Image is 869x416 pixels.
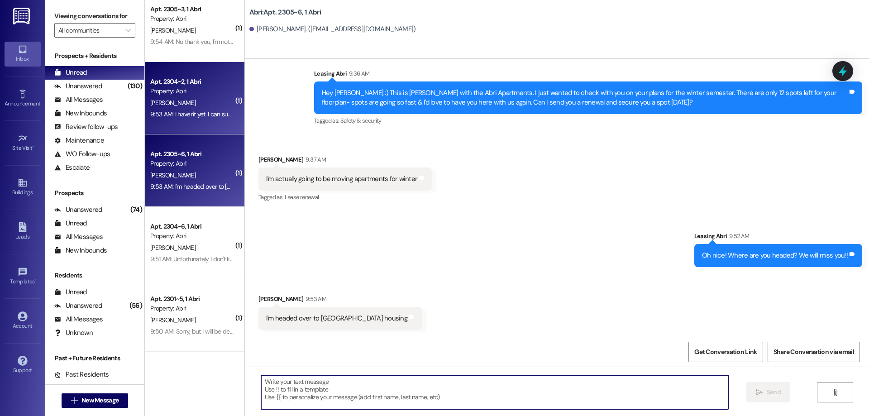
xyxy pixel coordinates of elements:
[54,370,109,379] div: Past Residents
[54,95,103,105] div: All Messages
[81,396,119,405] span: New Message
[62,393,129,408] button: New Message
[266,174,417,184] div: I'm actually going to be moving apartments for winter
[54,122,118,132] div: Review follow-ups
[5,309,41,333] a: Account
[33,143,34,150] span: •
[340,117,382,124] span: Safety & security
[54,68,87,77] div: Unread
[258,191,432,204] div: Tagged as:
[694,347,757,357] span: Get Conversation Link
[127,299,144,313] div: (56)
[5,264,41,289] a: Templates •
[125,79,144,93] div: (130)
[150,149,234,159] div: Apt. 2305~6, 1 Abri
[5,42,41,66] a: Inbox
[54,315,103,324] div: All Messages
[150,77,234,86] div: Apt. 2304~2, 1 Abri
[150,316,196,324] span: [PERSON_NAME]
[150,38,384,46] div: 9:54 AM: No thank you, I'm not planning on staying at the [GEOGRAPHIC_DATA] for winter
[150,110,309,118] div: 9:53 AM: I haven't yet. I can submit them in October so close!
[54,149,110,159] div: WO Follow-ups
[258,294,422,307] div: [PERSON_NAME]
[150,304,234,313] div: Property: Abri
[150,99,196,107] span: [PERSON_NAME]
[150,159,234,168] div: Property: Abri
[303,294,326,304] div: 9:53 AM
[266,314,407,323] div: I'm headed over to [GEOGRAPHIC_DATA] housing
[767,387,781,397] span: Send
[150,26,196,34] span: [PERSON_NAME]
[54,136,104,145] div: Maintenance
[746,382,790,402] button: Send
[54,205,102,215] div: Unanswered
[125,27,130,34] i: 
[150,5,234,14] div: Apt. 2305~3, 1 Abri
[249,8,321,17] b: Abri: Apt. 2305~6, 1 Abri
[150,14,234,24] div: Property: Abri
[54,163,90,172] div: Escalate
[688,342,763,362] button: Get Conversation Link
[702,251,848,260] div: Oh nice! Where are you headed? We will miss you!!
[322,88,848,108] div: Hey [PERSON_NAME] :) This is [PERSON_NAME] with the Abri Apartments. I just wanted to check with ...
[5,131,41,155] a: Site Visit •
[45,188,144,198] div: Prospects
[45,51,144,61] div: Prospects + Residents
[45,354,144,363] div: Past + Future Residents
[303,155,325,164] div: 9:37 AM
[756,389,763,396] i: 
[13,8,32,24] img: ResiDesk Logo
[150,171,196,179] span: [PERSON_NAME]
[285,193,319,201] span: Lease renewal
[54,246,107,255] div: New Inbounds
[694,231,862,244] div: Leasing Abri
[774,347,854,357] span: Share Conversation via email
[54,232,103,242] div: All Messages
[249,24,416,34] div: [PERSON_NAME]. ([EMAIL_ADDRESS][DOMAIN_NAME])
[54,328,93,338] div: Unknown
[5,220,41,244] a: Leads
[150,244,196,252] span: [PERSON_NAME]
[54,81,102,91] div: Unanswered
[5,353,41,378] a: Support
[150,231,234,241] div: Property: Abri
[150,182,305,191] div: 9:53 AM: I'm headed over to [GEOGRAPHIC_DATA] housing
[832,389,839,396] i: 
[258,155,432,167] div: [PERSON_NAME]
[54,9,135,23] label: Viewing conversations for
[54,301,102,311] div: Unanswered
[5,175,41,200] a: Buildings
[71,397,78,404] i: 
[150,294,234,304] div: Apt. 2301~5, 1 Abri
[40,99,42,105] span: •
[314,114,862,127] div: Tagged as:
[314,69,862,81] div: Leasing Abri
[150,86,234,96] div: Property: Abri
[768,342,860,362] button: Share Conversation via email
[150,327,422,335] div: 9:50 AM: Sorry, but I will be deferring my winter semester to serve a mission. Thanks for offerin...
[54,287,87,297] div: Unread
[54,219,87,228] div: Unread
[347,69,369,78] div: 9:36 AM
[727,231,749,241] div: 9:52 AM
[45,271,144,280] div: Residents
[58,23,121,38] input: All communities
[54,109,107,118] div: New Inbounds
[150,222,234,231] div: Apt. 2304~6, 1 Abri
[35,277,36,283] span: •
[128,203,144,217] div: (74)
